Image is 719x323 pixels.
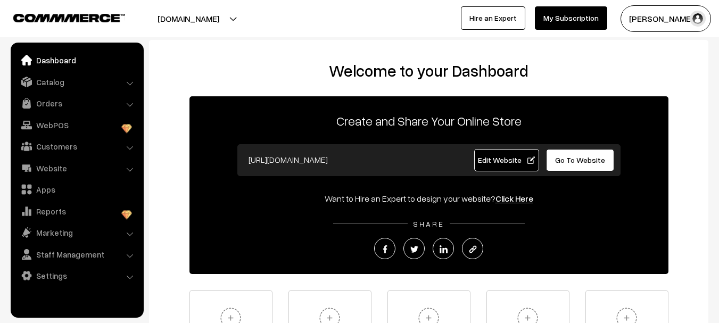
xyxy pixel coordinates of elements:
[13,223,140,242] a: Marketing
[621,5,711,32] button: [PERSON_NAME]
[13,14,125,22] img: COMMMERCE
[13,94,140,113] a: Orders
[555,155,605,164] span: Go To Website
[546,149,615,171] a: Go To Website
[160,61,698,80] h2: Welcome to your Dashboard
[535,6,607,30] a: My Subscription
[690,11,706,27] img: user
[189,192,668,205] div: Want to Hire an Expert to design your website?
[13,202,140,221] a: Reports
[13,72,140,92] a: Catalog
[13,180,140,199] a: Apps
[13,11,106,23] a: COMMMERCE
[120,5,257,32] button: [DOMAIN_NAME]
[13,245,140,264] a: Staff Management
[478,155,535,164] span: Edit Website
[13,115,140,135] a: WebPOS
[461,6,525,30] a: Hire an Expert
[474,149,539,171] a: Edit Website
[189,111,668,130] p: Create and Share Your Online Store
[408,219,450,228] span: SHARE
[13,266,140,285] a: Settings
[13,137,140,156] a: Customers
[495,193,533,204] a: Click Here
[13,51,140,70] a: Dashboard
[13,159,140,178] a: Website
